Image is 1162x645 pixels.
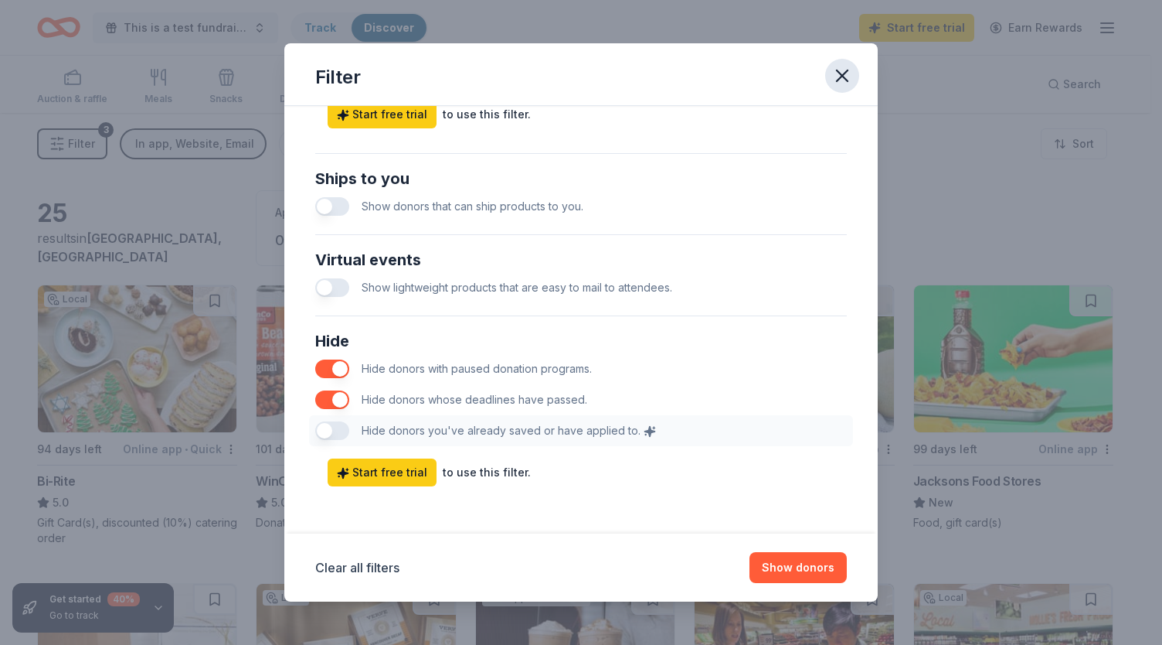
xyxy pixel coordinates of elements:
[315,558,399,577] button: Clear all filters
[315,65,361,90] div: Filter
[315,247,847,272] div: Virtual events
[315,166,847,191] div: Ships to you
[362,281,672,294] span: Show lightweight products that are easy to mail to attendees.
[337,105,427,124] span: Start free trial
[337,463,427,482] span: Start free trial
[328,101,437,128] a: Start free trial
[749,552,847,583] button: Show donors
[362,200,583,213] span: Show donors that can ship products to you.
[362,393,587,406] span: Hide donors whose deadlines have passed.
[443,463,531,482] div: to use this filter.
[315,329,847,353] div: Hide
[443,105,531,124] div: to use this filter.
[328,459,437,486] a: Start free trial
[362,362,592,375] span: Hide donors with paused donation programs.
